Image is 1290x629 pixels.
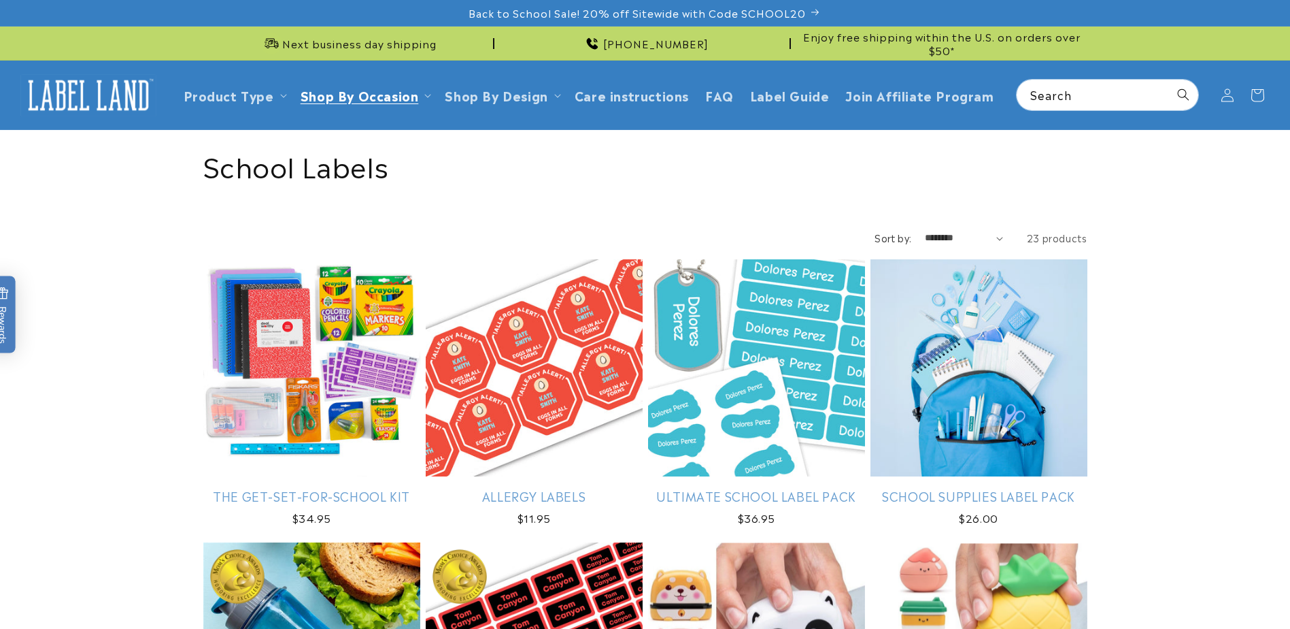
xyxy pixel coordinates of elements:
[697,79,742,111] a: FAQ
[837,79,1002,111] a: Join Affiliate Program
[282,37,437,50] span: Next business day shipping
[445,86,547,104] a: Shop By Design
[437,79,566,111] summary: Shop By Design
[16,69,162,121] a: Label Land
[203,147,1087,182] h1: School Labels
[875,231,911,244] label: Sort by:
[292,79,437,111] summary: Shop By Occasion
[750,87,830,103] span: Label Guide
[566,79,697,111] a: Care instructions
[184,86,274,104] a: Product Type
[648,488,865,504] a: Ultimate School Label Pack
[742,79,838,111] a: Label Guide
[1168,80,1198,110] button: Search
[796,30,1087,57] span: Enjoy free shipping within the U.S. on orders over $50*
[575,87,689,103] span: Care instructions
[870,488,1087,504] a: School Supplies Label Pack
[705,87,734,103] span: FAQ
[1027,231,1087,244] span: 23 products
[603,37,709,50] span: [PHONE_NUMBER]
[500,27,791,60] div: Announcement
[301,87,419,103] span: Shop By Occasion
[426,488,643,504] a: Allergy Labels
[175,79,292,111] summary: Product Type
[469,6,806,20] span: Back to School Sale! 20% off Sitewide with Code SCHOOL20
[845,87,994,103] span: Join Affiliate Program
[203,27,494,60] div: Announcement
[796,27,1087,60] div: Announcement
[20,74,156,116] img: Label Land
[203,488,420,504] a: The Get-Set-for-School Kit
